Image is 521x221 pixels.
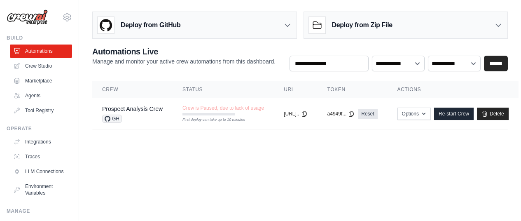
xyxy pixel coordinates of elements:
[7,125,72,132] div: Operate
[7,35,72,41] div: Build
[7,9,48,25] img: Logo
[10,150,72,163] a: Traces
[327,110,355,117] button: a4949f...
[182,117,235,123] div: First deploy can take up to 10 minutes
[10,165,72,178] a: LLM Connections
[92,57,276,66] p: Manage and monitor your active crew automations from this dashboard.
[173,81,274,98] th: Status
[102,106,163,112] a: Prospect Analysis Crew
[10,45,72,58] a: Automations
[388,81,519,98] th: Actions
[102,115,122,123] span: GH
[434,108,474,120] a: Re-start Crew
[274,81,317,98] th: URL
[92,81,173,98] th: Crew
[10,89,72,102] a: Agents
[92,46,276,57] h2: Automations Live
[10,74,72,87] a: Marketplace
[358,109,377,119] a: Reset
[318,81,388,98] th: Token
[332,20,393,30] h3: Deploy from Zip File
[397,108,431,120] button: Options
[10,104,72,117] a: Tool Registry
[121,20,180,30] h3: Deploy from GitHub
[10,180,72,200] a: Environment Variables
[7,208,72,214] div: Manage
[182,105,264,111] span: Crew is Paused, due to lack of usage
[477,108,509,120] a: Delete
[10,59,72,73] a: Crew Studio
[98,17,114,33] img: GitHub Logo
[10,135,72,148] a: Integrations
